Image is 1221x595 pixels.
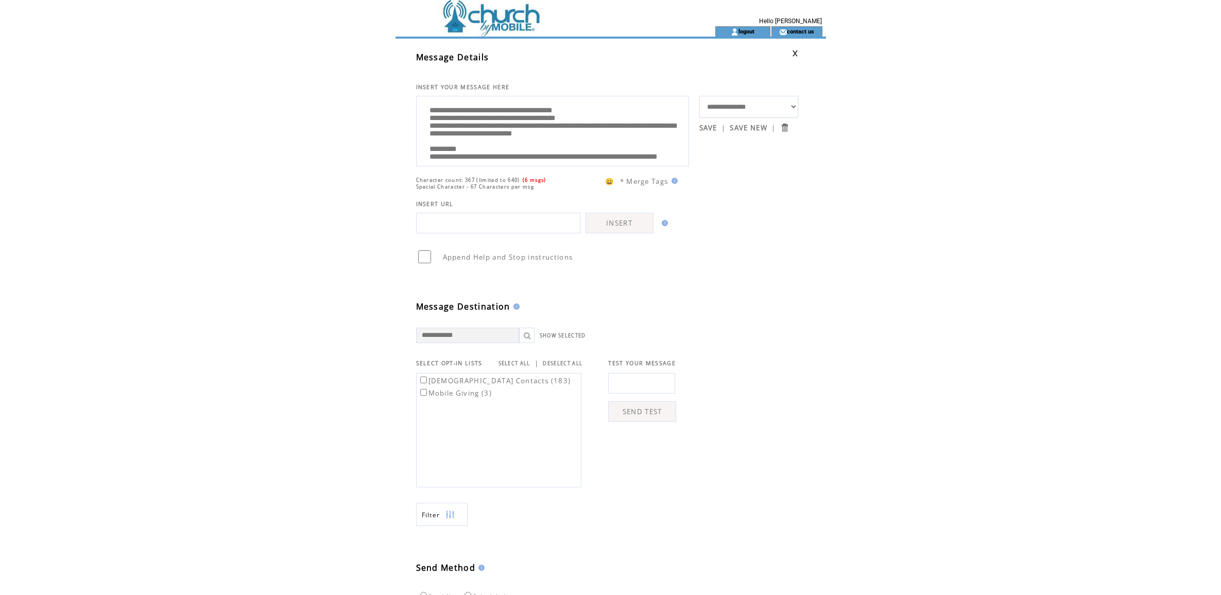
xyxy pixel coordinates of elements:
[416,503,468,526] a: Filter
[738,28,754,35] a: logout
[540,332,586,339] a: SHOW SELECTED
[445,503,455,526] img: filters.png
[780,123,789,132] input: Submit
[416,52,489,63] span: Message Details
[420,389,427,396] input: Mobile Giving (3)
[422,511,440,519] span: Show filters
[416,83,510,91] span: INSERT YOUR MESSAGE HERE
[523,177,546,183] span: (6 msgs)
[418,376,571,385] label: [DEMOGRAPHIC_DATA] Contacts (183)
[543,360,582,367] a: DESELECT ALL
[620,177,668,186] span: * Merge Tags
[420,377,427,383] input: [DEMOGRAPHIC_DATA] Contacts (183)
[498,360,530,367] a: SELECT ALL
[605,177,614,186] span: 😀
[759,18,822,25] span: Hello [PERSON_NAME]
[608,401,676,422] a: SEND TEST
[416,200,454,208] span: INSERT URL
[443,252,573,262] span: Append Help and Stop instructions
[668,178,678,184] img: help.gif
[416,177,520,183] span: Character count: 367 (limited to 640)
[510,303,520,310] img: help.gif
[730,123,767,132] a: SAVE NEW
[731,28,738,36] img: account_icon.gif
[418,388,492,398] label: Mobile Giving (3)
[721,123,726,132] span: |
[535,359,539,368] span: |
[699,123,717,132] a: SAVE
[787,28,814,35] a: contact us
[416,360,483,367] span: SELECT OPT-IN LISTS
[771,123,776,132] span: |
[779,28,787,36] img: contact_us_icon.gif
[659,220,668,226] img: help.gif
[416,301,510,312] span: Message Destination
[586,213,654,233] a: INSERT
[416,562,476,573] span: Send Method
[416,183,535,190] span: Special Character - 67 Characters per msg
[608,360,676,367] span: TEST YOUR MESSAGE
[475,565,485,571] img: help.gif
